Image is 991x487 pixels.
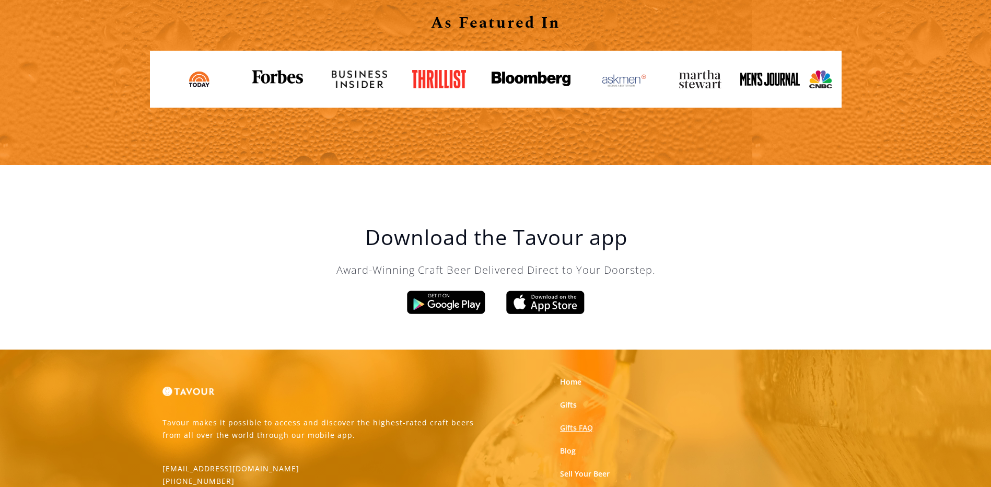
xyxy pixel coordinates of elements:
[560,400,577,410] a: Gifts
[287,225,705,250] h1: Download the Tavour app
[431,11,561,35] strong: As Featured In
[287,262,705,278] p: Award-Winning Craft Beer Delivered Direct to Your Doorstep.
[162,416,488,442] p: Tavour makes it possible to access and discover the highest-rated craft beers from all over the w...
[560,377,581,387] a: Home
[560,423,593,433] a: Gifts FAQ
[560,446,576,456] a: Blog
[560,469,610,479] a: Sell Your Beer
